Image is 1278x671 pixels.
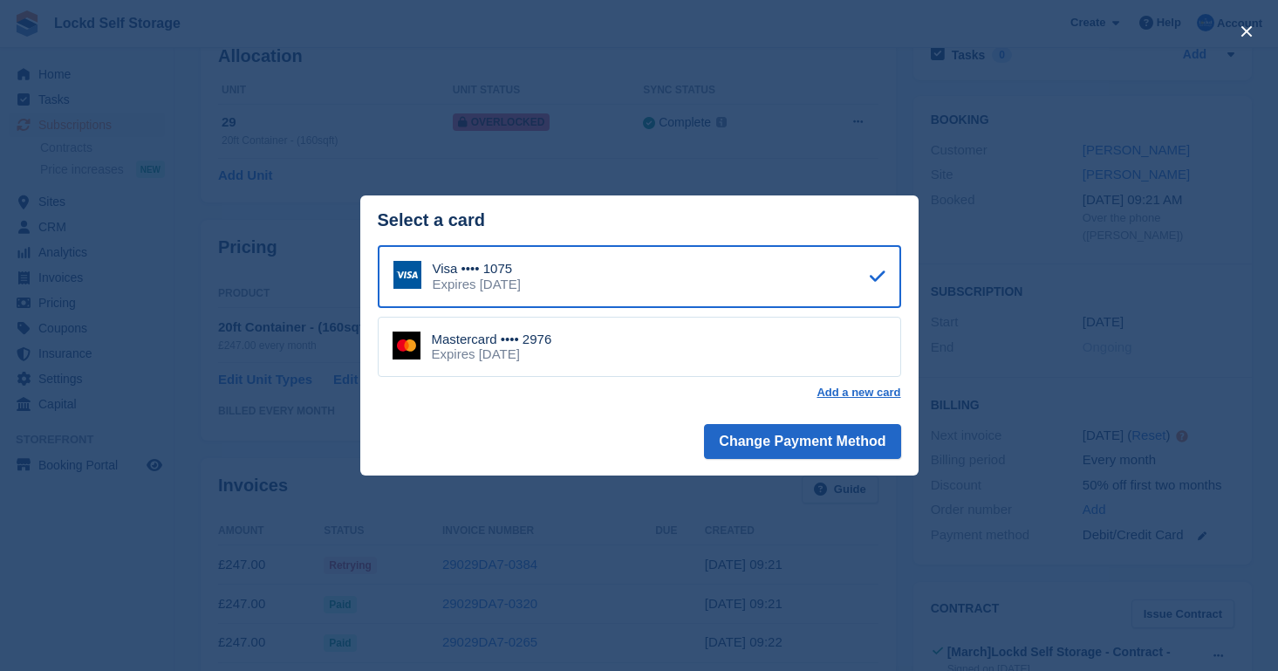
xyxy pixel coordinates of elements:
[393,261,421,289] img: Visa Logo
[378,210,901,230] div: Select a card
[704,424,900,459] button: Change Payment Method
[817,386,900,400] a: Add a new card
[433,261,521,277] div: Visa •••• 1075
[1233,17,1261,45] button: close
[433,277,521,292] div: Expires [DATE]
[432,346,552,362] div: Expires [DATE]
[393,332,420,359] img: Mastercard Logo
[432,332,552,347] div: Mastercard •••• 2976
